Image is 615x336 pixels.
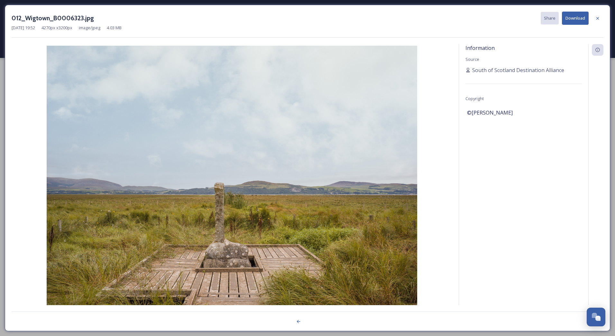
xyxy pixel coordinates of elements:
[12,25,35,31] span: [DATE] 19:52
[587,308,605,326] button: Open Chat
[79,25,100,31] span: image/jpeg
[472,66,564,74] span: South of Scotland Destination Alliance
[465,96,484,101] span: Copyright
[562,12,589,25] button: Download
[465,56,479,62] span: Source
[12,14,94,23] h3: 012_Wigtown_B0006323.jpg
[541,12,559,24] button: Share
[41,25,72,31] span: 4270 px x 3200 px
[467,109,513,117] span: ©[PERSON_NAME]
[465,44,495,51] span: Information
[107,25,122,31] span: 4.03 MB
[12,46,452,324] img: 012_Wigtown_B0006323.jpg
